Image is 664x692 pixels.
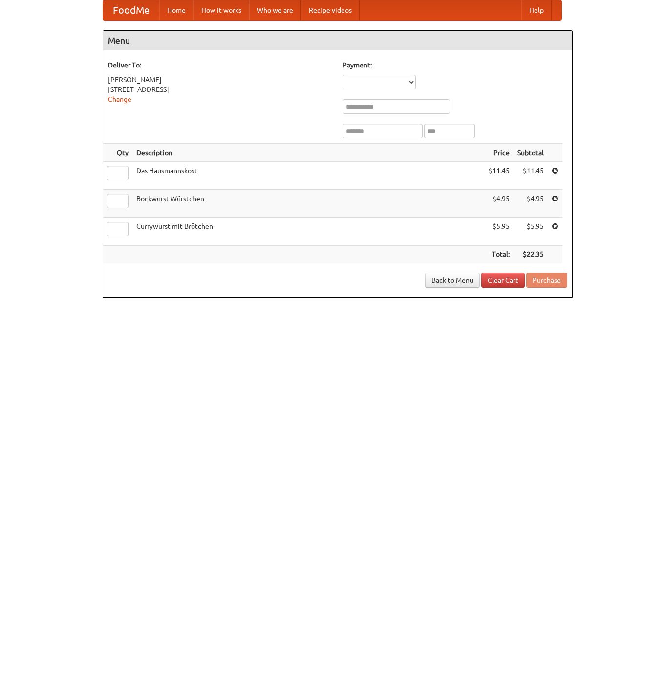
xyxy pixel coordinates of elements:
[343,60,567,70] h5: Payment:
[485,218,514,246] td: $5.95
[514,246,548,264] th: $22.35
[159,0,193,20] a: Home
[514,190,548,218] td: $4.95
[521,0,552,20] a: Help
[132,218,485,246] td: Currywurst mit Brötchen
[108,60,333,70] h5: Deliver To:
[485,246,514,264] th: Total:
[249,0,301,20] a: Who we are
[103,0,159,20] a: FoodMe
[526,273,567,288] button: Purchase
[485,144,514,162] th: Price
[425,273,480,288] a: Back to Menu
[485,190,514,218] td: $4.95
[481,273,525,288] a: Clear Cart
[193,0,249,20] a: How it works
[132,162,485,190] td: Das Hausmannskost
[108,75,333,85] div: [PERSON_NAME]
[514,218,548,246] td: $5.95
[103,144,132,162] th: Qty
[103,31,572,50] h4: Menu
[132,144,485,162] th: Description
[301,0,360,20] a: Recipe videos
[485,162,514,190] td: $11.45
[514,144,548,162] th: Subtotal
[108,95,131,103] a: Change
[132,190,485,218] td: Bockwurst Würstchen
[108,85,333,94] div: [STREET_ADDRESS]
[514,162,548,190] td: $11.45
